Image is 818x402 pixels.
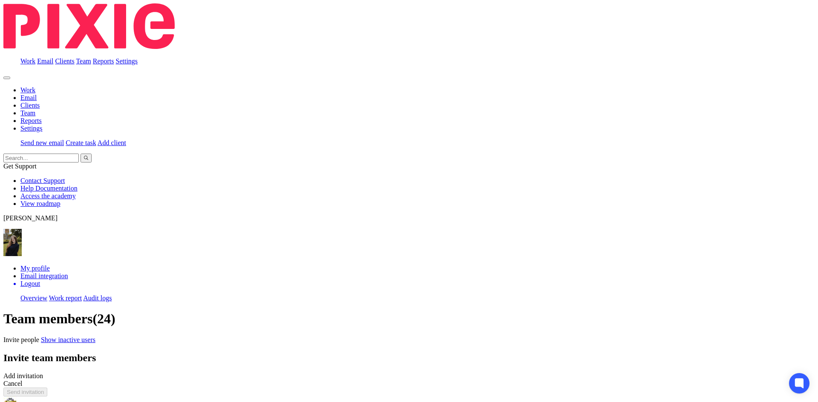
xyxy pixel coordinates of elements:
[20,125,43,132] a: Settings
[3,311,815,327] h1: Team members
[37,57,53,65] a: Email
[3,214,815,222] p: [PERSON_NAME]
[3,372,43,379] span: Add invitation
[3,154,79,163] input: Search
[3,3,175,49] img: Pixie
[55,57,74,65] a: Clients
[92,311,115,326] span: (24)
[98,139,126,146] a: Add client
[3,352,96,363] span: Invite team members
[20,57,35,65] a: Work
[20,117,42,124] a: Reports
[41,336,95,343] a: Show inactive users
[49,294,82,302] a: Work report
[76,57,91,65] a: Team
[20,109,35,117] a: Team
[3,229,22,256] img: ACCOUNTING4EVERYTHING-13.jpg
[20,185,78,192] a: Help Documentation
[20,177,65,184] a: Contact Support
[20,192,76,200] a: Access the academy
[20,102,40,109] a: Clients
[81,154,92,163] button: Search
[20,272,68,279] a: Email integration
[20,86,35,94] a: Work
[3,380,815,388] div: Close this dialog window
[20,94,37,101] a: Email
[66,139,96,146] a: Create task
[3,388,47,396] button: Send invitation
[20,280,815,288] a: Logout
[20,265,50,272] a: My profile
[3,163,37,170] span: Get Support
[20,280,40,287] span: Logout
[116,57,138,65] a: Settings
[20,139,64,146] a: Send new email
[93,57,114,65] a: Reports
[83,294,112,302] a: Audit logs
[20,294,47,302] a: Overview
[20,200,60,207] a: View roadmap
[3,336,39,343] a: Invite people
